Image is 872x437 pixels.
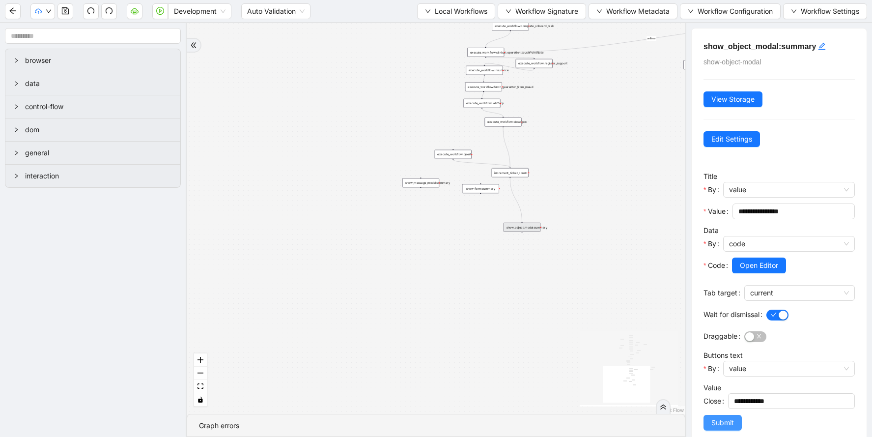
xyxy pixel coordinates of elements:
[783,3,867,19] button: downWorkflow Settings
[5,118,180,141] div: dom
[464,99,501,108] div: execute_workflow:labCorp
[466,66,503,75] div: execute_workflow:insurance
[5,95,180,118] div: control-flow
[708,184,716,195] span: By
[506,8,511,14] span: down
[708,238,716,249] span: By
[247,4,305,19] span: Auto Validation
[35,8,42,15] span: cloud-upload
[504,223,540,232] div: show_object_modal:summary
[5,3,21,19] button: arrow-left
[9,7,17,15] span: arrow-left
[711,94,755,105] span: View Storage
[703,131,760,147] button: Edit Settings
[505,31,718,52] g: Edge from execute_workflow:clinical_operation_touchPointNote to luminai_server_request:track_work...
[25,78,172,89] span: data
[708,260,725,271] span: Code
[467,48,504,57] div: execute_workflow:clinical_operation_touchPointNote
[57,3,73,19] button: save
[492,168,529,177] div: increment_ticket_count:
[516,59,553,68] div: execute_workflow:register_support
[801,6,859,17] span: Workflow Settings
[688,8,694,14] span: down
[30,3,55,19] button: cloud-uploaddown
[131,7,139,15] span: cloud-server
[492,21,529,30] div: execute_workflow:complete_onboard_task
[13,81,19,87] span: right
[101,3,117,19] button: redo
[127,3,142,19] button: cloud-server
[515,6,578,17] span: Workflow Signature
[402,178,439,188] div: show_message_modal:summaryplus-circle
[485,117,522,126] div: execute_workflow:doseSpot
[683,60,720,70] div: raise_error:
[703,331,737,342] span: Draggable
[504,223,540,232] div: show_object_modal:summaryplus-circle
[190,42,197,49] span: double-right
[435,150,472,159] div: execute_workflow:quest
[703,383,721,392] label: Value
[25,55,172,66] span: browser
[87,7,95,15] span: undo
[5,72,180,95] div: data
[425,8,431,14] span: down
[61,7,69,15] span: save
[194,380,207,393] button: fit view
[152,3,168,19] button: play-circle
[503,127,510,167] g: Edge from execute_workflow:doseSpot to increment_ticket_count:
[791,8,797,14] span: down
[25,101,172,112] span: control-flow
[435,6,487,17] span: Local Workflows
[698,6,773,17] span: Workflow Configuration
[596,8,602,14] span: down
[703,226,719,234] label: Data
[703,58,761,66] span: show-object-modal
[482,92,483,97] g: Edge from execute_workflow:fetch_guarantor_from_maud to execute_workflow:labCorp
[732,258,786,273] button: Open Editor
[708,363,716,374] span: By
[462,184,499,194] div: show_form:summaryplus-circle
[680,3,781,19] button: downWorkflow Configuration
[750,286,849,300] span: current
[418,191,424,198] span: plus-circle
[199,420,673,431] div: Graph errors
[729,236,849,251] span: code
[465,82,502,91] div: execute_workflow:fetch_guarantor_from_maud
[510,178,522,222] g: Edge from increment_ticket_count: to show_object_modal:summary
[13,150,19,156] span: right
[658,407,684,413] a: React Flow attribution
[13,173,19,179] span: right
[729,361,849,376] span: value
[174,4,225,19] span: Development
[703,40,855,53] h5: show_object_modal:summary
[703,351,743,359] label: Buttons text
[818,40,826,52] div: click to edit id
[482,109,503,117] g: Edge from execute_workflow:labCorp to execute_workflow:doseSpot
[462,184,499,194] div: show_form:summary
[484,63,534,70] g: Edge from execute_workflow:register_support to execute_workflow:insurance
[478,197,484,204] span: plus-circle
[486,31,510,47] g: Edge from execute_workflow:complete_onboard_task to execute_workflow:clinical_operation_touchPoin...
[589,3,677,19] button: downWorkflow Metadata
[711,134,752,145] span: Edit Settings
[729,182,849,197] span: value
[13,58,19,63] span: right
[194,367,207,380] button: zoom out
[703,91,762,107] button: View Storage
[703,288,737,298] span: Tab target
[83,3,99,19] button: undo
[46,8,52,14] span: down
[483,76,484,81] g: Edge from execute_workflow:insurance to execute_workflow:fetch_guarantor_from_maud
[703,309,759,320] span: Wait for dismissal
[703,172,717,180] label: Title
[5,49,180,72] div: browser
[25,124,172,135] span: dom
